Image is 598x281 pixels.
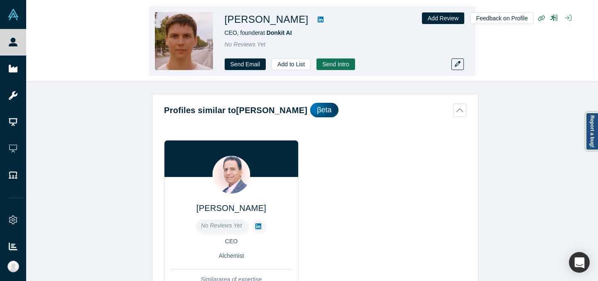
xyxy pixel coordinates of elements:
[586,112,598,150] a: Report a bug!
[225,58,266,70] a: Send Email
[164,104,307,116] h2: Profiles similar to [PERSON_NAME]
[225,238,238,245] span: CEO
[470,12,534,24] button: Feedback on Profile
[310,103,338,117] div: βeta
[272,58,311,70] button: Add to List
[170,252,292,260] div: Alchemist
[164,103,466,117] button: Profiles similar to[PERSON_NAME]βeta
[201,222,242,229] span: No Reviews Yet
[422,12,465,24] button: Add Review
[316,58,355,70] button: Send Intro
[7,9,19,20] img: Alchemist Vault Logo
[225,12,309,27] h1: [PERSON_NAME]
[225,29,292,36] span: CEO, founder at
[7,261,19,272] img: Ally Hoang's Account
[267,29,292,36] a: Donkit AI
[155,12,213,70] img: Mikhail Baklanov's Profile Image
[213,156,250,194] img: Nilesh Dixit's Profile Image
[225,41,266,48] span: No Reviews Yet
[196,203,266,213] a: [PERSON_NAME]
